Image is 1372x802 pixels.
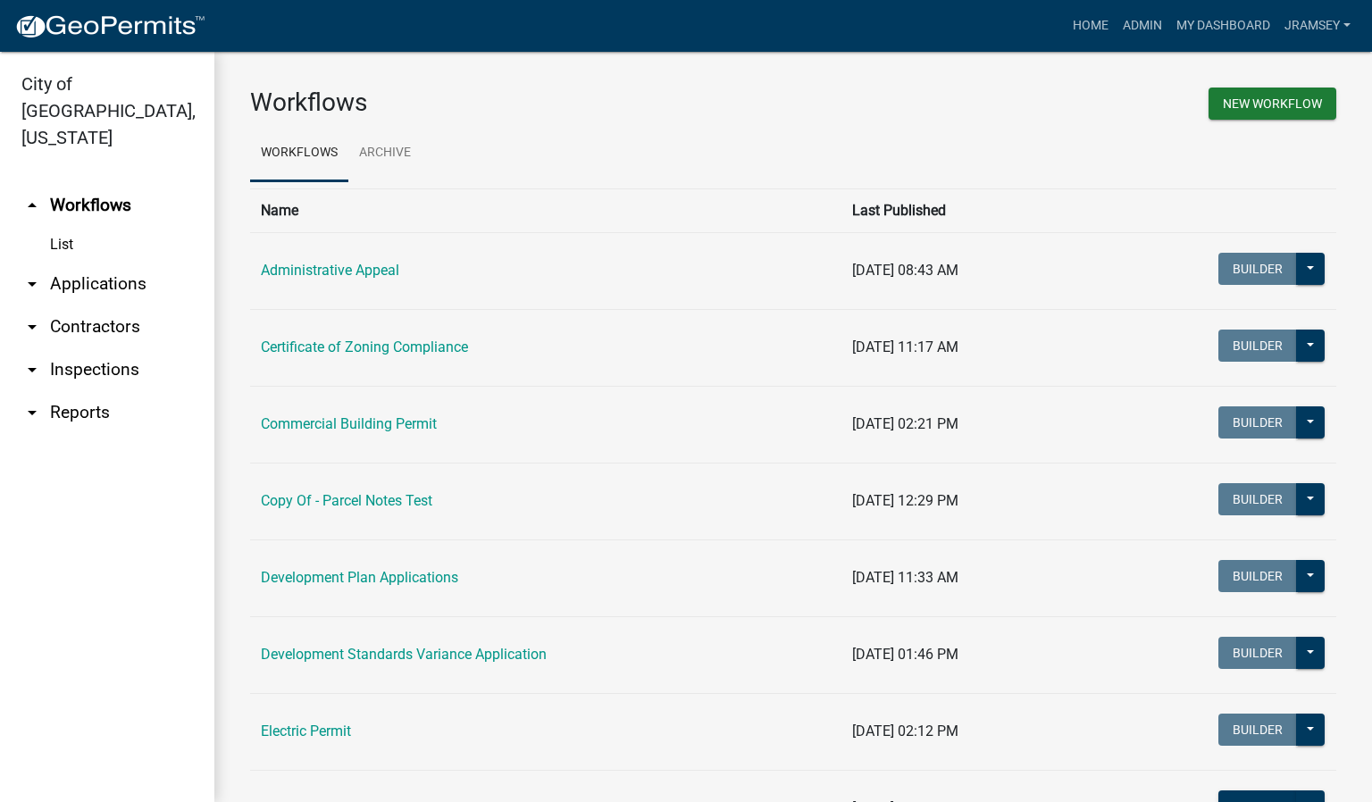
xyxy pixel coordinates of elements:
a: Electric Permit [261,723,351,739]
a: Commercial Building Permit [261,415,437,432]
button: Builder [1218,483,1297,515]
button: Builder [1218,714,1297,746]
button: Builder [1218,637,1297,669]
span: [DATE] 01:46 PM [852,646,958,663]
a: Development Plan Applications [261,569,458,586]
i: arrow_drop_down [21,359,43,380]
a: Workflows [250,125,348,182]
a: Certificate of Zoning Compliance [261,338,468,355]
a: My Dashboard [1169,9,1277,43]
span: [DATE] 11:17 AM [852,338,958,355]
span: [DATE] 02:12 PM [852,723,958,739]
a: Archive [348,125,422,182]
i: arrow_drop_down [21,402,43,423]
i: arrow_drop_up [21,195,43,216]
span: [DATE] 12:29 PM [852,492,958,509]
button: New Workflow [1209,88,1336,120]
span: [DATE] 08:43 AM [852,262,958,279]
span: [DATE] 11:33 AM [852,569,958,586]
a: Home [1066,9,1116,43]
span: [DATE] 02:21 PM [852,415,958,432]
button: Builder [1218,253,1297,285]
i: arrow_drop_down [21,316,43,338]
h3: Workflows [250,88,780,118]
th: Last Published [841,188,1087,232]
a: Administrative Appeal [261,262,399,279]
th: Name [250,188,841,232]
a: Copy Of - Parcel Notes Test [261,492,432,509]
a: jramsey [1277,9,1358,43]
a: Admin [1116,9,1169,43]
button: Builder [1218,330,1297,362]
i: arrow_drop_down [21,273,43,295]
a: Development Standards Variance Application [261,646,547,663]
button: Builder [1218,406,1297,439]
button: Builder [1218,560,1297,592]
